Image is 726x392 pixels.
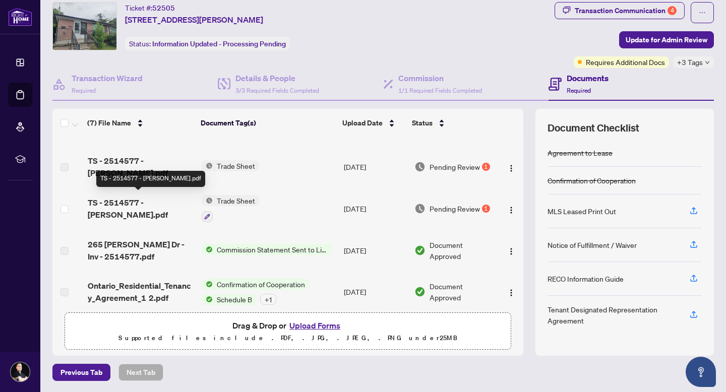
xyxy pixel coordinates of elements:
[232,319,343,332] span: Drag & Drop or
[202,279,213,290] img: Status Icon
[202,294,213,305] img: Status Icon
[8,8,32,26] img: logo
[11,362,30,381] img: Profile Icon
[88,238,194,263] span: 265 [PERSON_NAME] Dr - Inv - 2514577.pdf
[567,87,591,94] span: Required
[548,239,637,250] div: Notice of Fulfillment / Waiver
[202,279,309,305] button: Status IconConfirmation of CooperationStatus IconSchedule B+1
[152,39,286,48] span: Information Updated - Processing Pending
[548,206,616,217] div: MLS Leased Print Out
[340,271,410,313] td: [DATE]
[88,280,194,304] span: Ontario_Residential_Tenancy_Agreement_1 2.pdf
[72,87,96,94] span: Required
[125,37,290,50] div: Status:
[71,332,505,344] p: Supported files include .PDF, .JPG, .JPEG, .PNG under 25 MB
[503,284,519,300] button: Logo
[213,195,259,206] span: Trade Sheet
[555,2,685,19] button: Transaction Communication4
[430,239,495,262] span: Document Approved
[482,163,490,171] div: 1
[340,147,410,187] td: [DATE]
[202,244,213,255] img: Status Icon
[507,164,515,172] img: Logo
[87,117,131,128] span: (7) File Name
[507,247,515,255] img: Logo
[705,60,710,65] span: down
[398,87,482,94] span: 1/1 Required Fields Completed
[202,195,213,206] img: Status Icon
[197,109,338,137] th: Document Tag(s)
[213,279,309,290] span: Confirmation of Cooperation
[507,289,515,297] img: Logo
[503,201,519,217] button: Logo
[340,187,410,230] td: [DATE]
[338,109,408,137] th: Upload Date
[125,14,263,26] span: [STREET_ADDRESS][PERSON_NAME]
[414,286,426,297] img: Document Status
[213,160,259,171] span: Trade Sheet
[414,161,426,172] img: Document Status
[213,294,256,305] span: Schedule B
[235,87,319,94] span: 3/3 Required Fields Completed
[507,206,515,214] img: Logo
[503,242,519,258] button: Logo
[60,364,102,380] span: Previous Tab
[202,160,213,171] img: Status Icon
[430,161,480,172] span: Pending Review
[548,147,613,158] div: Agreement to Lease
[548,304,678,326] div: Tenant Designated Representation Agreement
[72,72,143,84] h4: Transaction Wizard
[88,197,194,221] span: TS - 2514577 - [PERSON_NAME].pdf
[260,294,276,305] div: + 1
[118,364,163,381] button: Next Tab
[548,121,639,135] span: Document Checklist
[286,319,343,332] button: Upload Forms
[668,6,677,15] div: 4
[340,230,410,271] td: [DATE]
[408,109,496,137] th: Status
[83,109,197,137] th: (7) File Name
[567,72,609,84] h4: Documents
[202,244,332,255] button: Status IconCommission Statement Sent to Listing Brokerage
[53,3,116,50] img: IMG-N12377991_1.jpg
[430,203,480,214] span: Pending Review
[52,364,110,381] button: Previous Tab
[699,9,706,16] span: ellipsis
[342,117,383,128] span: Upload Date
[414,203,426,214] img: Document Status
[686,357,716,387] button: Open asap
[619,31,714,48] button: Update for Admin Review
[575,3,677,19] div: Transaction Communication
[586,56,665,68] span: Requires Additional Docs
[414,245,426,256] img: Document Status
[152,4,175,13] span: 52505
[202,195,259,222] button: Status IconTrade Sheet
[677,56,703,68] span: +3 Tags
[202,160,259,171] button: Status IconTrade Sheet
[88,155,194,179] span: TS - 2514577 - [PERSON_NAME].pdf
[548,175,636,186] div: Confirmation of Cooperation
[213,244,332,255] span: Commission Statement Sent to Listing Brokerage
[235,72,319,84] h4: Details & People
[503,159,519,175] button: Logo
[430,281,495,303] span: Document Approved
[398,72,482,84] h4: Commission
[482,205,490,213] div: 1
[412,117,433,128] span: Status
[65,313,511,350] span: Drag & Drop orUpload FormsSupported files include .PDF, .JPG, .JPEG, .PNG under25MB
[626,32,707,48] span: Update for Admin Review
[125,2,175,14] div: Ticket #:
[548,273,624,284] div: RECO Information Guide
[96,171,205,187] div: TS - 2514577 - [PERSON_NAME].pdf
